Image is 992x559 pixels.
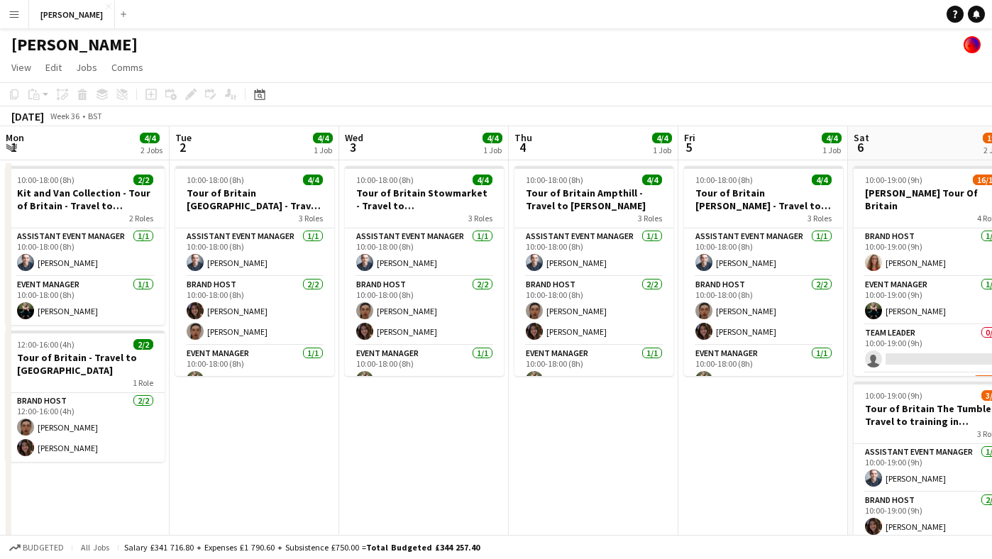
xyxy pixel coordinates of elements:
span: Total Budgeted £344 257.40 [366,542,480,553]
span: 1 Role [133,377,153,388]
h3: Tour of Britain - Travel to [GEOGRAPHIC_DATA] [6,351,165,377]
span: 10:00-18:00 (8h) [17,175,75,185]
h3: Tour of Britain Stowmarket - Travel to [GEOGRAPHIC_DATA] [345,187,504,212]
span: 12:00-16:00 (4h) [17,339,75,350]
app-card-role: Event Manager1/110:00-18:00 (8h)[PERSON_NAME] [514,345,673,394]
span: 2/2 [133,339,153,350]
span: 3 Roles [808,213,832,223]
app-card-role: Event Manager1/110:00-18:00 (8h)[PERSON_NAME] [6,277,165,325]
span: Tue [175,131,192,144]
app-card-role: Assistant Event Manager1/110:00-18:00 (8h)[PERSON_NAME] [6,228,165,277]
a: Edit [40,58,67,77]
span: 4/4 [303,175,323,185]
span: Edit [45,61,62,74]
span: 1 [4,139,24,155]
app-job-card: 10:00-18:00 (8h)4/4Tour of Britain [PERSON_NAME] - Travel to The Tumble/[GEOGRAPHIC_DATA]3 RolesA... [684,166,843,376]
span: 3 Roles [299,213,323,223]
span: 4/4 [473,175,492,185]
span: 10:00-19:00 (9h) [865,390,922,401]
app-card-role: Brand Host2/210:00-18:00 (8h)[PERSON_NAME][PERSON_NAME] [684,277,843,345]
app-card-role: Brand Host2/210:00-18:00 (8h)[PERSON_NAME][PERSON_NAME] [345,277,504,345]
span: 3 Roles [468,213,492,223]
app-job-card: 12:00-16:00 (4h)2/2Tour of Britain - Travel to [GEOGRAPHIC_DATA]1 RoleBrand Host2/212:00-16:00 (4... [6,331,165,462]
span: 2 [173,139,192,155]
span: 4/4 [812,175,832,185]
span: 4 [512,139,532,155]
a: Comms [106,58,149,77]
span: Wed [345,131,363,144]
app-job-card: 10:00-18:00 (8h)4/4Tour of Britain Ampthill - Travel to [PERSON_NAME]3 RolesAssistant Event Manag... [514,166,673,376]
app-card-role: Assistant Event Manager1/110:00-18:00 (8h)[PERSON_NAME] [514,228,673,277]
div: BST [88,111,102,121]
span: 5 [682,139,695,155]
span: 3 Roles [638,213,662,223]
span: Fri [684,131,695,144]
span: 6 [852,139,869,155]
span: 10:00-18:00 (8h) [526,175,583,185]
app-card-role: Event Manager1/110:00-18:00 (8h)[PERSON_NAME] [684,345,843,394]
app-card-role: Brand Host2/210:00-18:00 (8h)[PERSON_NAME][PERSON_NAME] [514,277,673,345]
app-user-avatar: Tobin James [964,36,981,53]
span: 4/4 [140,133,160,143]
span: Thu [514,131,532,144]
span: Sat [854,131,869,144]
h3: Tour of Britain Ampthill - Travel to [PERSON_NAME] [514,187,673,212]
span: 10:00-19:00 (9h) [865,175,922,185]
app-job-card: 10:00-18:00 (8h)2/2Kit and Van Collection - Tour of Britain - Travel to [GEOGRAPHIC_DATA]2 RolesA... [6,166,165,325]
app-card-role: Assistant Event Manager1/110:00-18:00 (8h)[PERSON_NAME] [175,228,334,277]
button: Budgeted [7,540,66,555]
button: [PERSON_NAME] [29,1,115,28]
div: 1 Job [653,145,671,155]
span: All jobs [78,542,112,553]
app-card-role: Brand Host2/210:00-18:00 (8h)[PERSON_NAME][PERSON_NAME] [175,277,334,345]
div: [DATE] [11,109,44,123]
span: Comms [111,61,143,74]
app-card-role: Event Manager1/110:00-18:00 (8h)[PERSON_NAME] [175,345,334,394]
a: View [6,58,37,77]
div: 1 Job [314,145,332,155]
span: 2/2 [133,175,153,185]
span: 10:00-18:00 (8h) [695,175,753,185]
span: 4/4 [652,133,672,143]
app-card-role: Assistant Event Manager1/110:00-18:00 (8h)[PERSON_NAME] [345,228,504,277]
span: 4/4 [313,133,333,143]
div: Salary £341 716.80 + Expenses £1 790.60 + Subsistence £750.00 = [124,542,480,553]
h3: Tour of Britain [GEOGRAPHIC_DATA] - Travel to [GEOGRAPHIC_DATA] [175,187,334,212]
span: Jobs [76,61,97,74]
span: 2 Roles [129,213,153,223]
span: Budgeted [23,543,64,553]
app-job-card: 10:00-18:00 (8h)4/4Tour of Britain Stowmarket - Travel to [GEOGRAPHIC_DATA]3 RolesAssistant Event... [345,166,504,376]
app-card-role: Brand Host2/212:00-16:00 (4h)[PERSON_NAME][PERSON_NAME] [6,393,165,462]
a: Jobs [70,58,103,77]
div: 1 Job [822,145,841,155]
span: 10:00-18:00 (8h) [356,175,414,185]
span: Week 36 [47,111,82,121]
span: View [11,61,31,74]
div: 2 Jobs [140,145,162,155]
span: Mon [6,131,24,144]
span: 4/4 [822,133,842,143]
h1: [PERSON_NAME] [11,34,138,55]
span: 4/4 [483,133,502,143]
span: 4/4 [642,175,662,185]
h3: Kit and Van Collection - Tour of Britain - Travel to [GEOGRAPHIC_DATA] [6,187,165,212]
app-card-role: Event Manager1/110:00-18:00 (8h)[PERSON_NAME] [345,345,504,394]
app-card-role: Assistant Event Manager1/110:00-18:00 (8h)[PERSON_NAME] [684,228,843,277]
app-job-card: 10:00-18:00 (8h)4/4Tour of Britain [GEOGRAPHIC_DATA] - Travel to [GEOGRAPHIC_DATA]3 RolesAssistan... [175,166,334,376]
h3: Tour of Britain [PERSON_NAME] - Travel to The Tumble/[GEOGRAPHIC_DATA] [684,187,843,212]
span: 10:00-18:00 (8h) [187,175,244,185]
div: 1 Job [483,145,502,155]
span: 3 [343,139,363,155]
